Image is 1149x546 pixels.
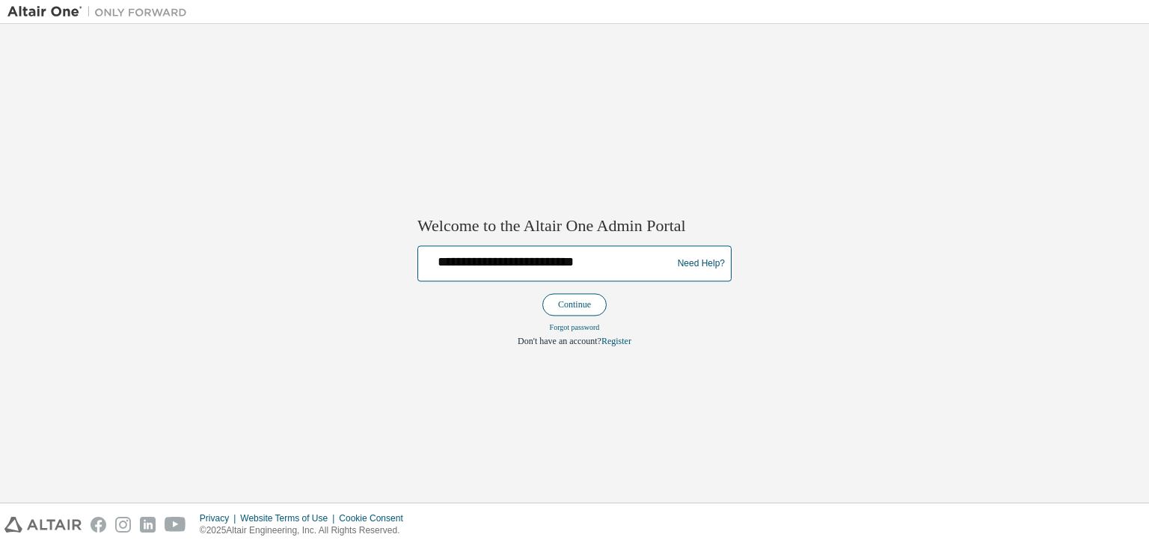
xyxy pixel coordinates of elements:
[240,512,339,524] div: Website Terms of Use
[200,512,240,524] div: Privacy
[91,517,106,533] img: facebook.svg
[678,263,725,264] a: Need Help?
[200,524,412,537] p: © 2025 Altair Engineering, Inc. All Rights Reserved.
[518,337,601,347] span: Don't have an account?
[140,517,156,533] img: linkedin.svg
[7,4,194,19] img: Altair One
[542,294,607,316] button: Continue
[4,517,82,533] img: altair_logo.svg
[550,324,600,332] a: Forgot password
[601,337,631,347] a: Register
[339,512,411,524] div: Cookie Consent
[417,215,732,236] h2: Welcome to the Altair One Admin Portal
[115,517,131,533] img: instagram.svg
[165,517,186,533] img: youtube.svg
